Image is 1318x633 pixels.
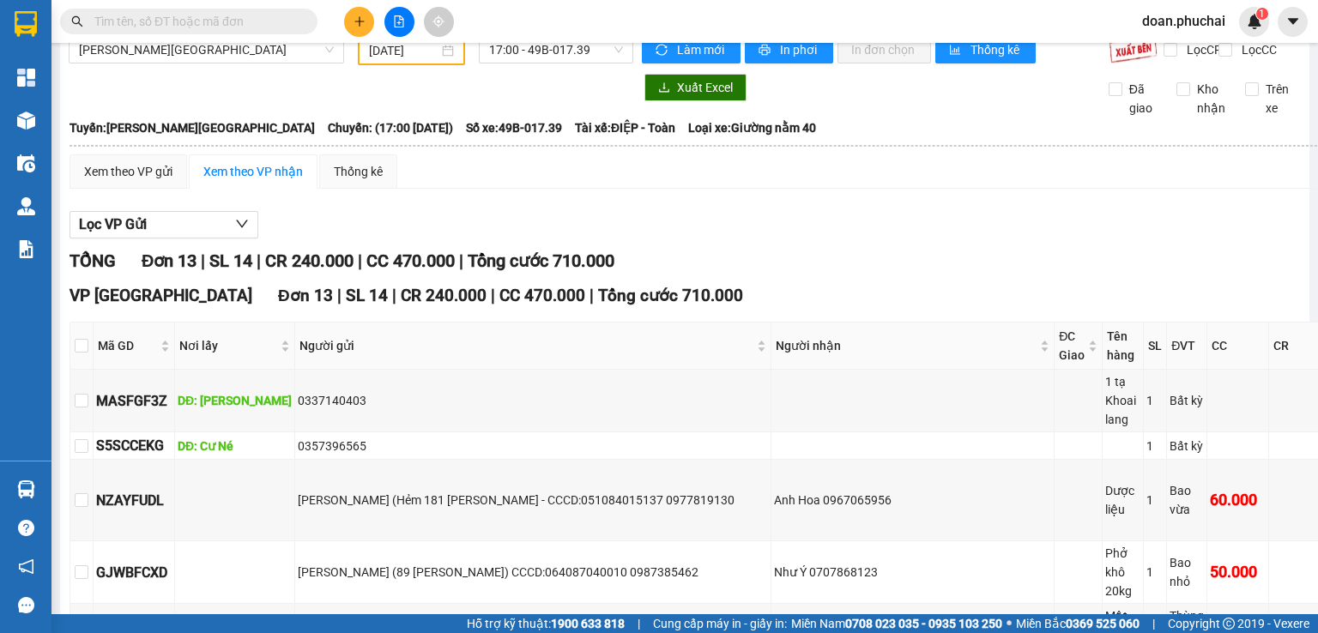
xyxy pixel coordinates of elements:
[17,69,35,87] img: dashboard-icon
[424,7,454,37] button: aim
[17,197,35,215] img: warehouse-icon
[1007,620,1012,627] span: ⚪️
[18,597,34,613] span: message
[17,112,35,130] img: warehouse-icon
[179,336,277,355] span: Nơi lấy
[466,118,562,137] span: Số xe: 49B-017.39
[17,480,35,498] img: warehouse-icon
[94,460,175,541] td: NZAYFUDL
[467,614,625,633] span: Hỗ trợ kỹ thuật:
[70,211,258,238] button: Lọc VP Gửi
[203,162,303,181] div: Xem theo VP nhận
[265,250,354,271] span: CR 240.000
[278,286,333,305] span: Đơn 13
[776,336,1037,355] span: Người nhận
[1152,614,1155,633] span: |
[18,558,34,575] span: notification
[84,162,172,181] div: Xem theo VP gửi
[491,286,495,305] span: |
[1190,80,1232,118] span: Kho nhận
[70,250,116,271] span: TỔNG
[257,250,261,271] span: |
[71,15,83,27] span: search
[837,36,931,63] button: In đơn chọn
[551,617,625,630] strong: 1900 633 818
[845,617,1002,630] strong: 0708 023 035 - 0935 103 250
[346,286,388,305] span: SL 14
[298,563,768,582] div: [PERSON_NAME] (89 [PERSON_NAME]) CCCD:064087040010 0987385462
[1259,8,1265,20] span: 1
[235,217,249,231] span: down
[18,520,34,536] span: question-circle
[1105,544,1140,600] div: Phở khô 20kg
[589,286,594,305] span: |
[791,614,1002,633] span: Miền Nam
[17,240,35,258] img: solution-icon
[774,563,1051,582] div: Như Ý 0707868123
[1146,391,1164,410] div: 1
[384,7,414,37] button: file-add
[70,121,315,135] b: Tuyến: [PERSON_NAME][GEOGRAPHIC_DATA]
[1210,560,1266,584] div: 50.000
[677,40,727,59] span: Làm mới
[1256,8,1268,20] sup: 1
[1278,7,1308,37] button: caret-down
[96,562,172,583] div: GJWBFCXD
[94,432,175,460] td: S5SCCEKG
[935,36,1036,63] button: bar-chartThống kê
[1170,391,1204,410] div: Bất kỳ
[209,250,252,271] span: SL 14
[1146,491,1164,509] div: 1
[780,40,819,59] span: In phơi
[79,37,334,63] span: Gia Lai - Đà Lạt
[1103,323,1144,370] th: Tên hàng
[774,491,1051,509] div: Anh Hoa 0967065956
[1247,14,1262,29] img: icon-new-feature
[1167,323,1207,370] th: ĐVT
[392,286,396,305] span: |
[1105,372,1140,429] div: 1 tạ Khoai lang
[1285,14,1301,29] span: caret-down
[298,391,768,410] div: 0337140403
[401,286,487,305] span: CR 240.000
[96,435,172,456] div: S5SCCEKG
[1066,617,1140,630] strong: 0369 525 060
[142,250,196,271] span: Đơn 13
[644,74,747,101] button: downloadXuất Excel
[94,541,175,604] td: GJWBFCXD
[459,250,463,271] span: |
[96,390,172,412] div: MASFGF3Z
[299,336,753,355] span: Người gửi
[642,36,741,63] button: syncLàm mới
[759,44,773,57] span: printer
[96,490,172,511] div: NZAYFUDL
[656,44,670,57] span: sync
[468,250,614,271] span: Tổng cước 710.000
[677,78,733,97] span: Xuất Excel
[949,44,964,57] span: bar-chart
[598,286,743,305] span: Tổng cước 710.000
[1128,10,1239,32] span: doan.phuchai
[79,214,147,235] span: Lọc VP Gửi
[1170,481,1204,519] div: Bao vừa
[1170,553,1204,591] div: Bao nhỏ
[432,15,444,27] span: aim
[344,7,374,37] button: plus
[1146,563,1164,582] div: 1
[970,40,1022,59] span: Thống kê
[94,370,175,432] td: MASFGF3Z
[17,154,35,172] img: warehouse-icon
[393,15,405,27] span: file-add
[354,15,366,27] span: plus
[1235,40,1279,59] span: Lọc CC
[638,614,640,633] span: |
[15,11,37,37] img: logo-vxr
[328,118,453,137] span: Chuyến: (17:00 [DATE])
[1223,618,1235,630] span: copyright
[1146,437,1164,455] div: 1
[70,286,252,305] span: VP [GEOGRAPHIC_DATA]
[1144,323,1167,370] th: SL
[499,286,585,305] span: CC 470.000
[358,250,362,271] span: |
[337,286,342,305] span: |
